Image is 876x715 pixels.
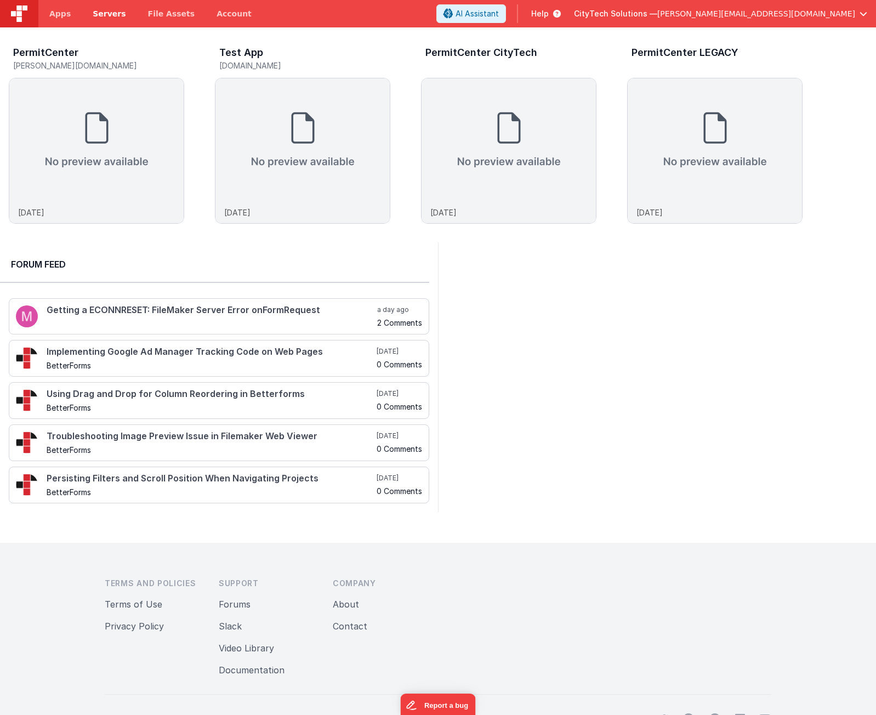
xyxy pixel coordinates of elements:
[11,258,418,271] h2: Forum Feed
[636,207,663,218] p: [DATE]
[9,382,429,419] a: Using Drag and Drop for Column Reordering in Betterforms BetterForms [DATE] 0 Comments
[425,47,537,58] h3: PermitCenter CityTech
[47,347,374,357] h4: Implementing Google Ad Manager Tracking Code on Web Pages
[47,488,374,496] h5: BetterForms
[377,445,422,453] h5: 0 Comments
[377,432,422,440] h5: [DATE]
[47,404,374,412] h5: BetterForms
[219,578,315,589] h3: Support
[377,389,422,398] h5: [DATE]
[219,621,242,632] a: Slack
[47,446,374,454] h5: BetterForms
[9,467,429,503] a: Persisting Filters and Scroll Position When Navigating Projects BetterForms [DATE] 0 Comments
[16,305,38,327] img: 100.png
[377,487,422,495] h5: 0 Comments
[47,361,374,370] h5: BetterForms
[9,424,429,461] a: Troubleshooting Image Preview Issue in Filemaker Web Viewer BetterForms [DATE] 0 Comments
[224,207,251,218] p: [DATE]
[13,47,78,58] h3: PermitCenter
[47,432,374,441] h4: Troubleshooting Image Preview Issue in Filemaker Web Viewer
[377,360,422,368] h5: 0 Comments
[105,578,201,589] h3: Terms and Policies
[377,319,422,327] h5: 2 Comments
[105,599,162,610] a: Terms of Use
[47,305,375,315] h4: Getting a ECONNRESET: FileMaker Server Error onFormRequest
[49,8,71,19] span: Apps
[574,8,657,19] span: CityTech Solutions —
[436,4,506,23] button: AI Assistant
[531,8,549,19] span: Help
[377,305,422,314] h5: a day ago
[16,432,38,453] img: 295_2.png
[93,8,126,19] span: Servers
[377,347,422,356] h5: [DATE]
[377,402,422,411] h5: 0 Comments
[148,8,195,19] span: File Assets
[16,347,38,369] img: 295_2.png
[47,389,374,399] h4: Using Drag and Drop for Column Reordering in Betterforms
[16,389,38,411] img: 295_2.png
[13,61,184,70] h5: [PERSON_NAME][DOMAIN_NAME]
[219,47,263,58] h3: Test App
[632,47,738,58] h3: PermitCenter LEGACY
[219,642,274,655] button: Video Library
[219,61,390,70] h5: [DOMAIN_NAME]
[657,8,855,19] span: [PERSON_NAME][EMAIL_ADDRESS][DOMAIN_NAME]
[47,474,374,484] h4: Persisting Filters and Scroll Position When Navigating Projects
[219,598,251,611] button: Forums
[456,8,499,19] span: AI Assistant
[333,599,359,610] a: About
[16,474,38,496] img: 295_2.png
[219,620,242,633] button: Slack
[430,207,457,218] p: [DATE]
[333,620,367,633] button: Contact
[105,621,164,632] a: Privacy Policy
[333,598,359,611] button: About
[9,298,429,334] a: Getting a ECONNRESET: FileMaker Server Error onFormRequest a day ago 2 Comments
[9,340,429,377] a: Implementing Google Ad Manager Tracking Code on Web Pages BetterForms [DATE] 0 Comments
[377,474,422,483] h5: [DATE]
[574,8,867,19] button: CityTech Solutions — [PERSON_NAME][EMAIL_ADDRESS][DOMAIN_NAME]
[333,578,429,589] h3: Company
[219,663,285,677] button: Documentation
